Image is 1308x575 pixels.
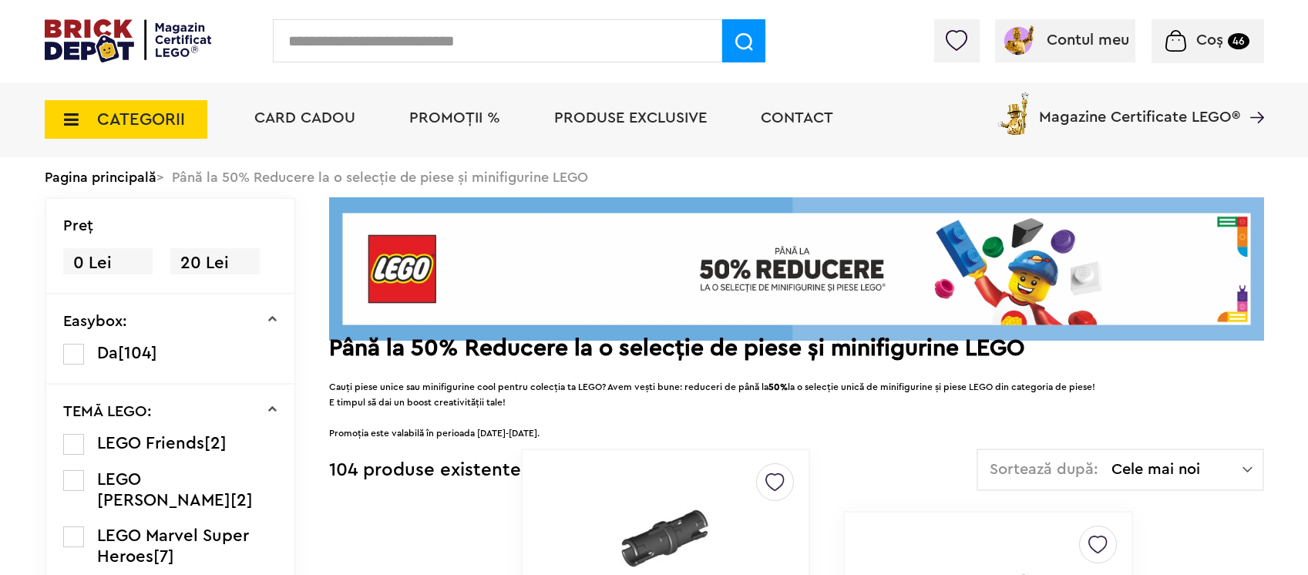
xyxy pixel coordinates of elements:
h2: Până la 50% Reducere la o selecție de piese și minifigurine LEGO [329,341,1264,356]
span: Cele mai noi [1111,462,1242,477]
strong: 50% [768,382,788,392]
a: Pagina principală [45,170,156,184]
span: Magazine Certificate LEGO® [1039,89,1240,125]
span: [7] [153,548,174,565]
p: Preţ [63,218,93,234]
span: CATEGORII [97,111,185,128]
span: LEGO Marvel Super Heroes [97,527,249,565]
span: Sortează după: [990,462,1098,477]
span: 0 Lei [63,248,153,278]
div: 104 produse existente [329,449,521,493]
span: [2] [204,435,227,452]
a: Card Cadou [254,110,355,126]
a: Contul meu [1000,32,1129,48]
span: Da [97,345,118,361]
a: PROMOȚII % [409,110,500,126]
p: Easybox: [63,314,127,329]
div: > Până la 50% Reducere la o selecție de piese și minifigurine LEGO [45,157,1264,197]
img: Landing page banner [329,197,1264,341]
span: Contul meu [1047,32,1129,48]
a: Contact [761,110,833,126]
small: 46 [1228,33,1249,49]
span: 20 Lei [170,248,260,278]
a: Produse exclusive [554,110,707,126]
span: [104] [118,345,157,361]
span: Coș [1196,32,1223,48]
span: LEGO [PERSON_NAME] [97,471,230,509]
p: TEMĂ LEGO: [63,404,152,419]
span: LEGO Friends [97,435,204,452]
div: Cauți piese unice sau minifigurine cool pentru colecția ta LEGO? Avem vești bune: reduceri de pân... [329,364,1264,441]
a: Magazine Certificate LEGO® [1240,89,1264,105]
span: [2] [230,492,253,509]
